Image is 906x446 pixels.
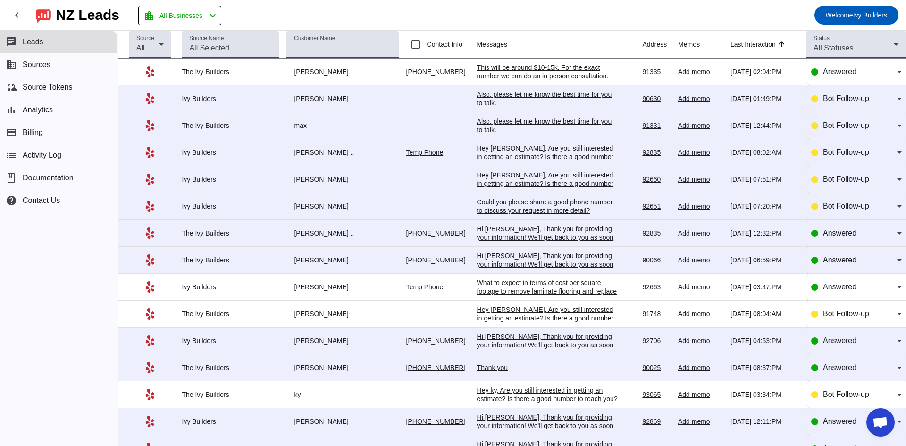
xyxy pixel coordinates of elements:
input: All Selected [189,42,271,54]
span: Bot Follow-up [823,202,869,210]
div: 91335 [642,67,671,76]
span: Answered [823,363,856,371]
div: The Ivy Builders [182,67,279,76]
span: Analytics [23,106,53,114]
div: Add memo [678,175,723,184]
span: All Statuses [814,44,853,52]
div: [PERSON_NAME] [286,283,398,291]
div: 92660 [642,175,671,184]
label: Contact Info [425,40,463,49]
div: Add memo [678,202,723,210]
span: Bot Follow-up [823,94,869,102]
div: Add memo [678,283,723,291]
th: Memos [678,31,730,59]
span: Documentation [23,174,74,182]
a: Temp Phone [406,283,444,291]
div: Also, please let me know the best time for you to talk.​ [477,90,619,107]
a: [PHONE_NUMBER] [406,337,466,345]
div: [DATE] 07:20:PM [730,202,798,210]
div: [PERSON_NAME] [286,67,398,76]
span: Bot Follow-up [823,310,869,318]
div: [DATE] 12:32:PM [730,229,798,237]
div: Add memo [678,256,723,264]
span: Leads [23,38,43,46]
div: Add memo [678,417,723,426]
span: Answered [823,256,856,264]
mat-icon: Yelp [144,281,156,293]
span: Answered [823,283,856,291]
div: 93065 [642,390,671,399]
mat-icon: Yelp [144,416,156,427]
a: [PHONE_NUMBER] [406,364,466,371]
a: [PHONE_NUMBER] [406,229,466,237]
div: The Ivy Builders [182,310,279,318]
span: Billing [23,128,43,137]
div: [DATE] 06:59:PM [730,256,798,264]
mat-icon: Yelp [144,66,156,77]
mat-label: Source Name [189,35,224,42]
div: Ivy Builders [182,337,279,345]
img: logo [36,7,51,23]
div: Add memo [678,390,723,399]
div: 90066 [642,256,671,264]
div: [PERSON_NAME] [286,175,398,184]
span: Sources [23,60,50,69]
div: This will be around $10-15k. For the exact number we can do an in person consultation. [477,63,619,80]
div: Could you please share a good phone number to discuss your request in more detail?​ [477,198,619,215]
div: Ivy Builders [182,202,279,210]
div: Hey [PERSON_NAME], Are you still interested in getting an estimate? Is there a good number to rea... [477,305,619,331]
div: Add memo [678,94,723,103]
mat-icon: Yelp [144,201,156,212]
div: Ivy Builders [182,175,279,184]
mat-icon: cloud_sync [6,82,17,93]
div: Ivy Builders [182,283,279,291]
div: 91748 [642,310,671,318]
div: [PERSON_NAME] [286,94,398,103]
div: [DATE] 12:44:PM [730,121,798,130]
div: Add memo [678,148,723,157]
div: The Ivy Builders [182,229,279,237]
div: Thank you [477,363,619,372]
div: The Ivy Builders [182,121,279,130]
span: Ivy Builders [826,8,887,22]
div: [PERSON_NAME] [286,363,398,372]
span: Source Tokens [23,83,73,92]
mat-label: Source [136,35,154,42]
div: [PERSON_NAME] [286,256,398,264]
span: Answered [823,417,856,425]
mat-icon: Yelp [144,308,156,320]
div: Hi [PERSON_NAME], Thank you for providing your information! We'll get back to you as soon as poss... [477,332,619,358]
mat-icon: chevron_left [11,9,23,21]
div: 92706 [642,337,671,345]
mat-icon: help [6,195,17,206]
span: Bot Follow-up [823,121,869,129]
div: Hey [PERSON_NAME], Are you still interested in getting an estimate? Is there a good number to rea... [477,171,619,196]
div: [DATE] 03:47:PM [730,283,798,291]
div: [DATE] 02:04:PM [730,67,798,76]
span: Bot Follow-up [823,148,869,156]
div: [PERSON_NAME] .. [286,148,398,157]
span: Bot Follow-up [823,175,869,183]
div: The Ivy Builders [182,256,279,264]
div: 92835 [642,229,671,237]
div: Hey ky, Are you still interested in getting an estimate? Is there a good number to reach you? Tha... [477,386,619,412]
mat-icon: Yelp [144,227,156,239]
th: Messages [477,31,643,59]
a: Temp Phone [406,149,444,156]
span: All Businesses [159,9,202,22]
mat-icon: chat [6,36,17,48]
mat-label: Status [814,35,830,42]
a: [PHONE_NUMBER] [406,68,466,76]
div: 90630 [642,94,671,103]
mat-icon: Yelp [144,254,156,266]
mat-icon: Yelp [144,147,156,158]
div: 90025 [642,363,671,372]
div: 92663 [642,283,671,291]
div: What to expect in terms of cost per square footage to remove laminate flooring and replace 36"x 3... [477,278,619,321]
span: Answered [823,229,856,237]
div: Ivy Builders [182,148,279,157]
mat-icon: payment [6,127,17,138]
div: 92835 [642,148,671,157]
div: Add memo [678,337,723,345]
mat-icon: Yelp [144,120,156,131]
